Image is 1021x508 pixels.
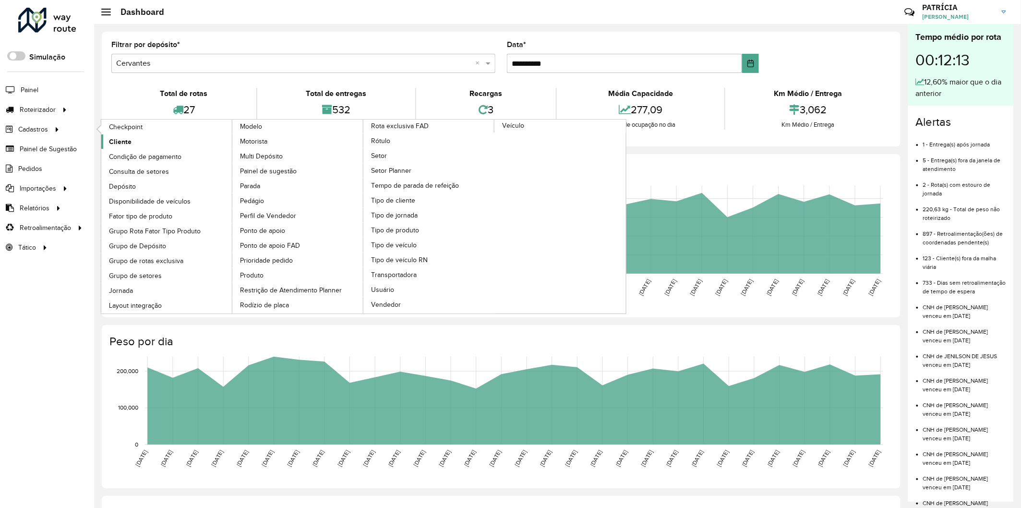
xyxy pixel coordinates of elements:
div: Recargas [419,88,554,99]
text: [DATE] [235,449,249,468]
text: [DATE] [716,449,730,468]
span: Perfil de Vendedor [240,211,296,221]
span: Jornada [109,286,133,296]
text: [DATE] [842,278,856,297]
a: Layout integração [101,298,233,313]
span: Consulta de setores [109,167,169,177]
a: Ponto de apoio FAD [232,238,364,253]
a: Grupo Rota Fator Tipo Produto [101,224,233,238]
text: [DATE] [638,278,652,297]
span: Grupo de rotas exclusiva [109,256,183,266]
a: Grupo de Depósito [101,239,233,253]
span: Tempo de parada de refeição [371,181,459,191]
div: 12,60% maior que o dia anterior [916,76,1006,99]
a: Fator tipo de produto [101,209,233,223]
a: Grupo de setores [101,268,233,283]
div: Média Capacidade [559,88,722,99]
span: Tipo de jornada [371,210,418,220]
span: Motorista [240,136,267,146]
a: Painel de sugestão [232,164,364,178]
span: Checkpoint [109,122,143,132]
a: Parada [232,179,364,193]
text: [DATE] [412,449,426,468]
text: [DATE] [286,449,300,468]
text: [DATE] [766,278,780,297]
text: 0 [135,441,138,448]
span: Rodízio de placa [240,300,289,310]
text: 100,000 [118,405,138,411]
span: Veículo [502,121,524,131]
span: Depósito [109,181,136,192]
a: Ponto de apoio [232,223,364,238]
li: CNH de [PERSON_NAME] venceu em [DATE] [923,320,1006,345]
div: Média de ocupação no dia [559,120,722,130]
span: Usuário [371,285,394,295]
a: Depósito [101,179,233,194]
div: 277,09 [559,99,722,120]
span: Grupo de setores [109,271,162,281]
a: Veículo [363,120,626,314]
text: [DATE] [564,449,578,468]
a: Tempo de parada de refeição [363,178,495,193]
span: Fator tipo de produto [109,211,172,221]
a: Jornada [101,283,233,298]
span: [PERSON_NAME] [923,12,995,21]
div: Km Médio / Entrega [728,88,889,99]
text: [DATE] [210,449,224,468]
div: 00:12:13 [916,44,1006,76]
a: Tipo de veículo RN [363,253,495,267]
div: 27 [114,99,254,120]
a: Consulta de setores [101,164,233,179]
li: CNH de [PERSON_NAME] venceu em [DATE] [923,369,1006,394]
span: Layout integração [109,301,162,311]
label: Data [507,39,526,50]
text: [DATE] [438,449,452,468]
li: CNH de [PERSON_NAME] venceu em [DATE] [923,296,1006,320]
li: CNH de [PERSON_NAME] venceu em [DATE] [923,443,1006,467]
a: Contato Rápido [900,2,920,23]
text: [DATE] [159,449,173,468]
text: [DATE] [311,449,325,468]
h2: Dashboard [111,7,164,17]
a: Grupo de rotas exclusiva [101,254,233,268]
span: Relatórios [20,203,49,213]
a: Setor Planner [363,163,495,178]
text: [DATE] [691,449,705,468]
text: [DATE] [741,449,755,468]
span: Importações [20,183,56,194]
span: Transportadora [371,270,417,280]
span: Cadastros [18,124,48,134]
button: Choose Date [742,54,759,73]
text: [DATE] [463,449,477,468]
li: CNH de [PERSON_NAME] venceu em [DATE] [923,467,1006,492]
li: CNH de [PERSON_NAME] venceu em [DATE] [923,418,1006,443]
li: 2 - Rota(s) com estouro de jornada [923,173,1006,198]
span: Painel [21,85,38,95]
text: [DATE] [792,449,805,468]
a: Motorista [232,134,364,148]
a: Condição de pagamento [101,149,233,164]
div: 532 [260,99,413,120]
text: [DATE] [740,278,754,297]
a: Restrição de Atendimento Planner [232,283,364,297]
span: Tipo de veículo [371,240,417,250]
span: Parada [240,181,260,191]
a: Tipo de produto [363,223,495,237]
li: 733 - Dias sem retroalimentação de tempo de espera [923,271,1006,296]
li: 220,63 kg - Total de peso não roteirizado [923,198,1006,222]
span: Pedidos [18,164,42,174]
text: [DATE] [689,278,703,297]
h4: Peso por dia [109,335,891,349]
li: CNH de [PERSON_NAME] venceu em [DATE] [923,394,1006,418]
h3: PATRÍCIA [923,3,995,12]
span: Disponibilidade de veículos [109,196,191,206]
li: CNH de JENILSON DE JESUS venceu em [DATE] [923,345,1006,369]
text: [DATE] [714,278,728,297]
div: Km Médio / Entrega [728,120,889,130]
text: [DATE] [539,449,553,468]
text: [DATE] [817,449,831,468]
a: Cliente [101,134,233,149]
a: Pedágio [232,194,364,208]
text: [DATE] [589,449,603,468]
div: Tempo médio por rota [916,31,1006,44]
